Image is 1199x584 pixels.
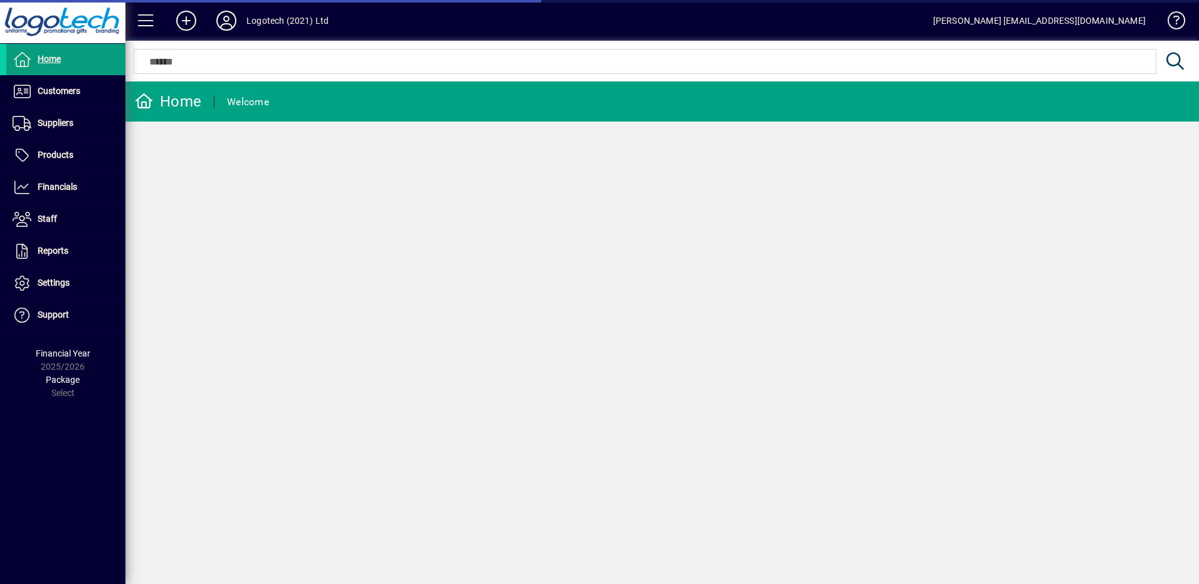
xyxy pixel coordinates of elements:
span: Support [38,310,69,320]
span: Staff [38,214,57,224]
span: Suppliers [38,118,73,128]
span: Financial Year [36,348,90,358]
a: Customers [6,76,125,107]
span: Settings [38,278,70,288]
a: Knowledge Base [1158,3,1183,43]
div: Welcome [227,92,269,112]
span: Customers [38,86,80,96]
a: Products [6,140,125,171]
a: Support [6,300,125,331]
span: Financials [38,182,77,192]
span: Reports [38,246,68,256]
span: Products [38,150,73,160]
a: Suppliers [6,108,125,139]
a: Staff [6,204,125,235]
div: Home [135,91,201,112]
div: Logotech (2021) Ltd [246,11,329,31]
a: Reports [6,236,125,267]
span: Home [38,54,61,64]
a: Settings [6,268,125,299]
div: [PERSON_NAME] [EMAIL_ADDRESS][DOMAIN_NAME] [933,11,1146,31]
span: Package [46,375,80,385]
a: Financials [6,172,125,203]
button: Add [166,9,206,32]
button: Profile [206,9,246,32]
